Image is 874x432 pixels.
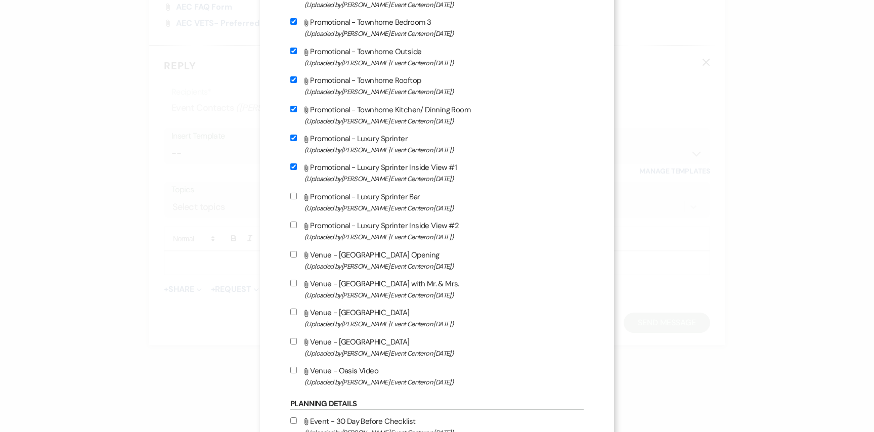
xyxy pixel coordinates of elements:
[290,48,297,54] input: Promotional - Townhome Outside(Uploaded by[PERSON_NAME] Event Centeron [DATE])
[290,277,584,301] label: Venue - [GEOGRAPHIC_DATA] with Mr. & Mrs.
[290,161,584,185] label: Promotional - Luxury Sprinter Inside View #1
[290,219,584,243] label: Promotional - Luxury Sprinter Inside View #2
[290,45,584,69] label: Promotional - Townhome Outside
[290,306,584,330] label: Venue - [GEOGRAPHIC_DATA]
[290,190,584,214] label: Promotional - Luxury Sprinter Bar
[290,248,584,272] label: Venue - [GEOGRAPHIC_DATA] Opening
[290,18,297,25] input: Promotional - Townhome Bedroom 3(Uploaded by[PERSON_NAME] Event Centeron [DATE])
[304,28,584,39] span: (Uploaded by [PERSON_NAME] Event Center on [DATE] )
[290,309,297,315] input: Venue - [GEOGRAPHIC_DATA](Uploaded by[PERSON_NAME] Event Centeron [DATE])
[290,338,297,344] input: Venue - [GEOGRAPHIC_DATA](Uploaded by[PERSON_NAME] Event Centeron [DATE])
[304,289,584,301] span: (Uploaded by [PERSON_NAME] Event Center on [DATE] )
[290,103,584,127] label: Promotional - Townhome Kitchen/ Dinning Room
[290,132,584,156] label: Promotional - Luxury Sprinter
[290,222,297,228] input: Promotional - Luxury Sprinter Inside View #2(Uploaded by[PERSON_NAME] Event Centeron [DATE])
[290,193,297,199] input: Promotional - Luxury Sprinter Bar(Uploaded by[PERSON_NAME] Event Centeron [DATE])
[290,280,297,286] input: Venue - [GEOGRAPHIC_DATA] with Mr. & Mrs.(Uploaded by[PERSON_NAME] Event Centeron [DATE])
[290,163,297,170] input: Promotional - Luxury Sprinter Inside View #1(Uploaded by[PERSON_NAME] Event Centeron [DATE])
[290,417,297,424] input: Event - 30 Day Before Checklist(Uploaded by[PERSON_NAME] Event Centeron [DATE])
[290,76,297,83] input: Promotional - Townhome Rooftop(Uploaded by[PERSON_NAME] Event Centeron [DATE])
[290,335,584,359] label: Venue - [GEOGRAPHIC_DATA]
[304,115,584,127] span: (Uploaded by [PERSON_NAME] Event Center on [DATE] )
[290,364,584,388] label: Venue - Oasis Video
[290,16,584,39] label: Promotional - Townhome Bedroom 3
[304,348,584,359] span: (Uploaded by [PERSON_NAME] Event Center on [DATE] )
[290,135,297,141] input: Promotional - Luxury Sprinter(Uploaded by[PERSON_NAME] Event Centeron [DATE])
[304,202,584,214] span: (Uploaded by [PERSON_NAME] Event Center on [DATE] )
[290,74,584,98] label: Promotional - Townhome Rooftop
[290,251,297,257] input: Venue - [GEOGRAPHIC_DATA] Opening(Uploaded by[PERSON_NAME] Event Centeron [DATE])
[304,376,584,388] span: (Uploaded by [PERSON_NAME] Event Center on [DATE] )
[290,367,297,373] input: Venue - Oasis Video(Uploaded by[PERSON_NAME] Event Centeron [DATE])
[304,57,584,69] span: (Uploaded by [PERSON_NAME] Event Center on [DATE] )
[304,231,584,243] span: (Uploaded by [PERSON_NAME] Event Center on [DATE] )
[290,106,297,112] input: Promotional - Townhome Kitchen/ Dinning Room(Uploaded by[PERSON_NAME] Event Centeron [DATE])
[304,86,584,98] span: (Uploaded by [PERSON_NAME] Event Center on [DATE] )
[304,318,584,330] span: (Uploaded by [PERSON_NAME] Event Center on [DATE] )
[304,173,584,185] span: (Uploaded by [PERSON_NAME] Event Center on [DATE] )
[304,261,584,272] span: (Uploaded by [PERSON_NAME] Event Center on [DATE] )
[304,144,584,156] span: (Uploaded by [PERSON_NAME] Event Center on [DATE] )
[290,399,584,410] h6: Planning Details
